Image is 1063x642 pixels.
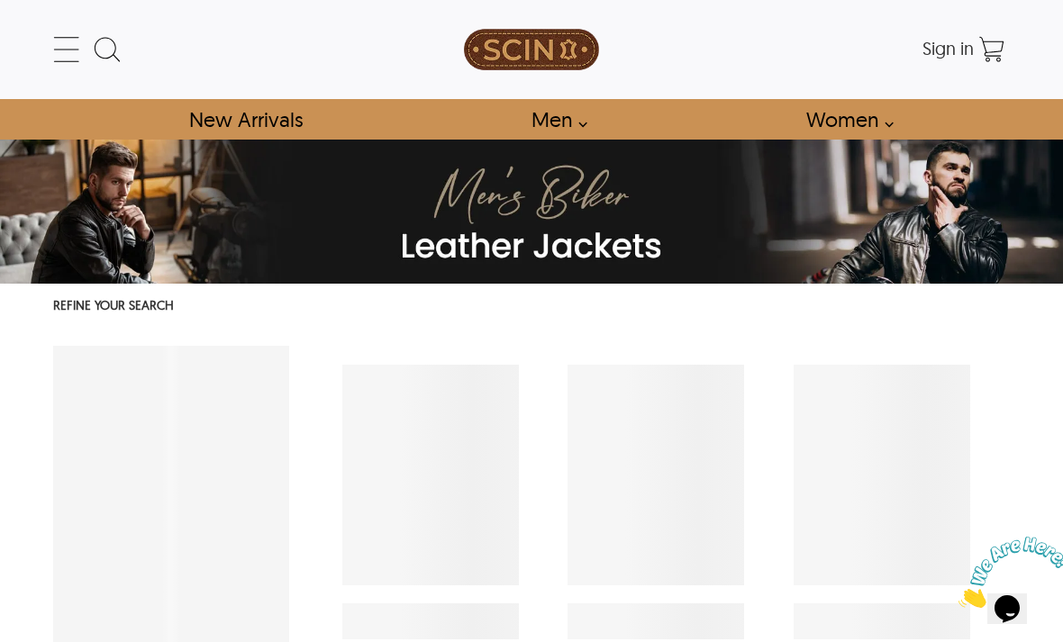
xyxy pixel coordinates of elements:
[922,37,974,59] span: Sign in
[511,99,597,140] a: shop men's leather jackets
[951,529,1063,615] iframe: chat widget
[168,99,323,140] a: Shop New Arrivals
[7,7,119,78] img: Chat attention grabber
[372,9,691,90] a: SCIN
[974,32,1010,68] a: Shopping Cart
[786,99,904,140] a: Shop Women Leather Jackets
[53,293,289,321] p: REFINE YOUR SEARCH
[303,289,1010,325] div: 0 Results Found
[464,9,599,90] img: SCIN
[922,43,974,58] a: Sign in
